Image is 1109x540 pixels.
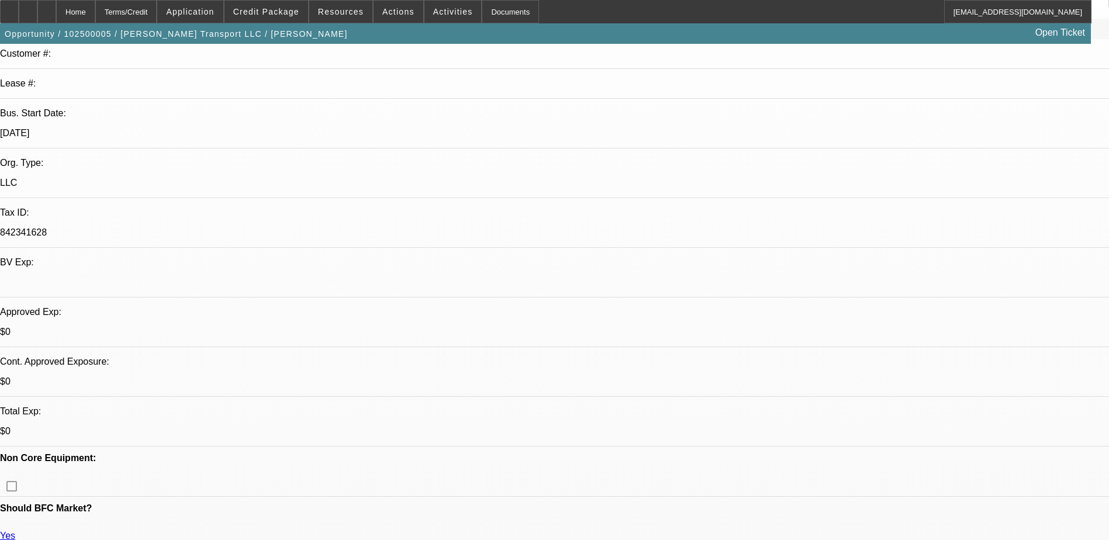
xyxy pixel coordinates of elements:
button: Actions [374,1,423,23]
span: Actions [382,7,414,16]
button: Credit Package [224,1,308,23]
span: Opportunity / 102500005 / [PERSON_NAME] Transport LLC / [PERSON_NAME] [5,29,348,39]
button: Application [157,1,223,23]
button: Activities [424,1,482,23]
span: Activities [433,7,473,16]
a: Open Ticket [1031,23,1090,43]
span: Credit Package [233,7,299,16]
button: Resources [309,1,372,23]
span: Application [166,7,214,16]
span: Resources [318,7,364,16]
